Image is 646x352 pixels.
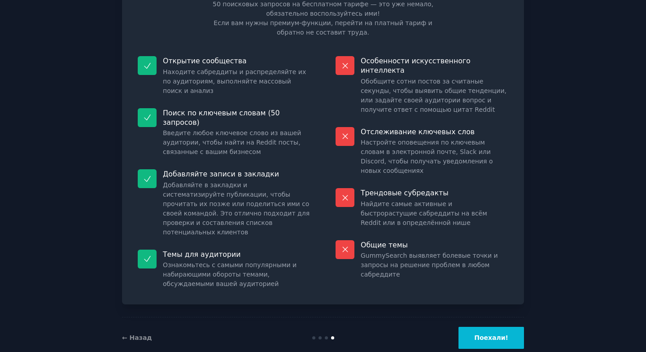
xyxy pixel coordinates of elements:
ya-tr-span: GummySearch выявляет болевые точки и запросы на решение проблем в любом сабреддите [361,252,498,278]
ya-tr-span: Поехали! [474,334,508,341]
ya-tr-span: Если вам нужны премиум-функции, перейти на платный тариф и обратно не составит труда. [214,19,432,36]
ya-tr-span: 50 поисковых запросов на бесплатном тарифе — это уже немало, обязательно воспользуйтесь ими! [213,0,433,17]
ya-tr-span: Добавляйте в закладки и систематизируйте публикации, чтобы прочитать их позже или поделиться ими ... [163,181,310,236]
ya-tr-span: Найдите самые активные и быстрорастущие сабреддиты на всём Reddit или в определённой нише [361,200,487,226]
ya-tr-span: Открытие сообщества [163,57,247,65]
a: ← Назад [122,334,152,341]
ya-tr-span: Настройте оповещения по ключевым словам в электронной почте, Slack или Discord, чтобы получать ув... [361,139,493,174]
ya-tr-span: Поиск по ключевым словам (50 запросов) [163,109,280,127]
ya-tr-span: Темы для аудитории [163,250,240,259]
ya-tr-span: Добавляйте записи в закладки [163,170,279,178]
ya-tr-span: Введите любое ключевое слово из вашей аудитории, чтобы найти на Reddit посты, связанные с вашим б... [163,129,301,155]
ya-tr-span: Общие темы [361,241,408,249]
ya-tr-span: Обобщите сотни постов за считаные секунды, чтобы выявить общие тенденции, или задайте своей аудит... [361,78,506,113]
ya-tr-span: Отслеживание ключевых слов [361,128,475,136]
button: Поехали! [458,327,524,349]
ya-tr-span: Ознакомьтесь с самыми популярными и набирающими обороты темами, обсуждаемыми вашей аудиторией [163,261,297,287]
ya-tr-span: Трендовые субредакты [361,189,449,197]
ya-tr-span: Особенности искусственного интеллекта [361,57,471,75]
ya-tr-span: Находите сабреддиты и распределяйте их по аудиториям, выполняйте массовый поиск и анализ [163,68,306,94]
